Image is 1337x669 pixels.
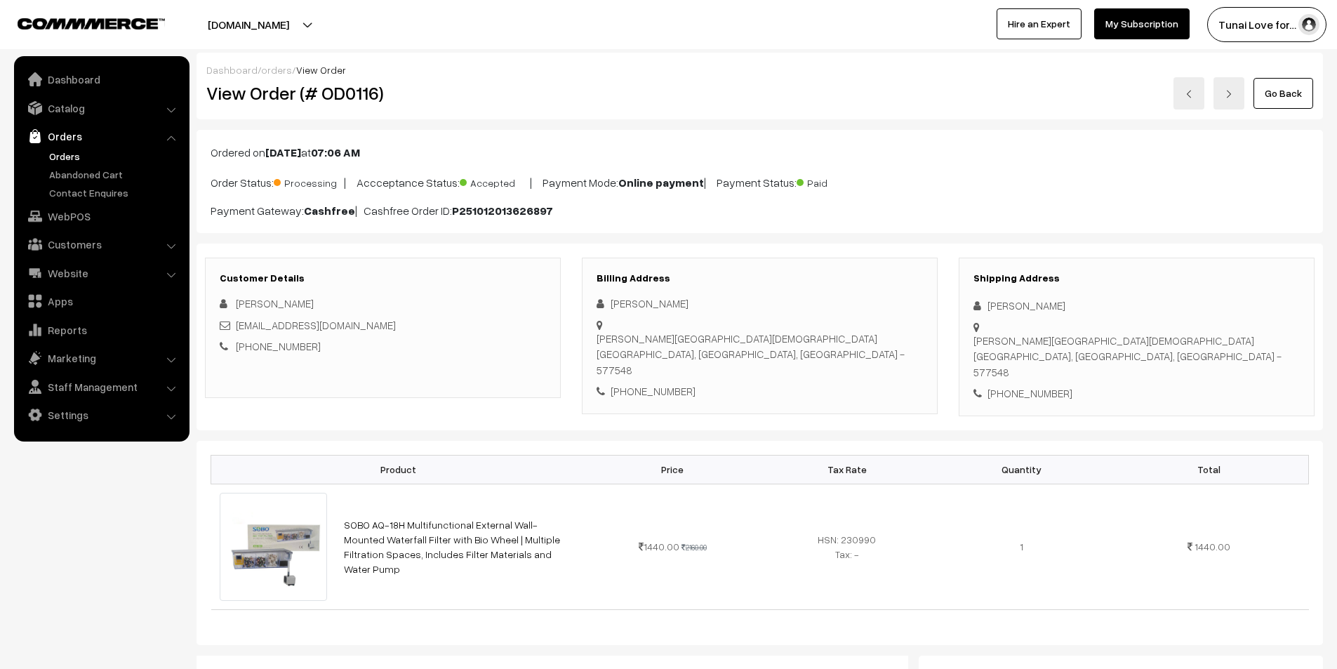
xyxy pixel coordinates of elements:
button: [DOMAIN_NAME] [159,7,338,42]
span: HSN: 230990 Tax: - [818,534,876,560]
a: Marketing [18,345,185,371]
p: Payment Gateway: | Cashfree Order ID: [211,202,1309,219]
b: Online payment [618,175,704,190]
span: 1440.00 [1195,541,1230,552]
a: Abandoned Cart [46,167,185,182]
span: 1 [1020,541,1023,552]
img: right-arrow.png [1225,90,1233,98]
a: COMMMERCE [18,14,140,31]
th: Price [585,455,760,484]
th: Total [1109,455,1308,484]
a: Dashboard [206,64,258,76]
div: [PHONE_NUMBER] [597,383,923,399]
button: Tunai Love for… [1207,7,1326,42]
div: [PERSON_NAME] [973,298,1300,314]
h3: Customer Details [220,272,546,284]
a: SOBO AQ-18H Multifunctional External Wall-Mounted Waterfall Filter with Bio Wheel | Multiple Filt... [344,519,560,575]
th: Tax Rate [759,455,934,484]
img: user [1298,14,1319,35]
b: [DATE] [265,145,301,159]
img: left-arrow.png [1185,90,1193,98]
div: [PERSON_NAME][GEOGRAPHIC_DATA][DEMOGRAPHIC_DATA] [GEOGRAPHIC_DATA], [GEOGRAPHIC_DATA], [GEOGRAPHI... [597,331,923,378]
a: Staff Management [18,374,185,399]
a: Orders [46,149,185,164]
a: Contact Enquires [46,185,185,200]
h2: View Order (# OD0116) [206,82,561,104]
a: Catalog [18,95,185,121]
span: Paid [797,172,867,190]
h3: Shipping Address [973,272,1300,284]
th: Product [211,455,585,484]
a: Dashboard [18,67,185,92]
th: Quantity [934,455,1109,484]
span: Accepted [460,172,530,190]
b: P251012013626897 [452,204,553,218]
a: Orders [18,124,185,149]
a: Customers [18,232,185,257]
a: Website [18,260,185,286]
span: [PERSON_NAME] [236,297,314,310]
div: [PHONE_NUMBER] [973,385,1300,402]
div: [PERSON_NAME] [597,296,923,312]
a: [PHONE_NUMBER] [236,340,321,352]
a: Settings [18,402,185,428]
a: Reports [18,317,185,343]
span: 1440.00 [639,541,679,552]
a: Apps [18,289,185,314]
a: Hire an Expert [997,8,1082,39]
span: Processing [274,172,344,190]
a: orders [261,64,292,76]
p: Order Status: | Accceptance Status: | Payment Mode: | Payment Status: [211,172,1309,191]
a: Go Back [1253,78,1313,109]
img: Bio-top-filter-AQ-18-Sobo-2.jpg [220,493,328,601]
p: Ordered on at [211,144,1309,161]
strike: 2160.00 [681,543,707,552]
a: [EMAIL_ADDRESS][DOMAIN_NAME] [236,319,396,331]
b: Cashfree [304,204,355,218]
h3: Billing Address [597,272,923,284]
div: / / [206,62,1313,77]
b: 07:06 AM [311,145,360,159]
img: COMMMERCE [18,18,165,29]
a: My Subscription [1094,8,1190,39]
span: View Order [296,64,346,76]
div: [PERSON_NAME][GEOGRAPHIC_DATA][DEMOGRAPHIC_DATA] [GEOGRAPHIC_DATA], [GEOGRAPHIC_DATA], [GEOGRAPHI... [973,333,1300,380]
a: WebPOS [18,204,185,229]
